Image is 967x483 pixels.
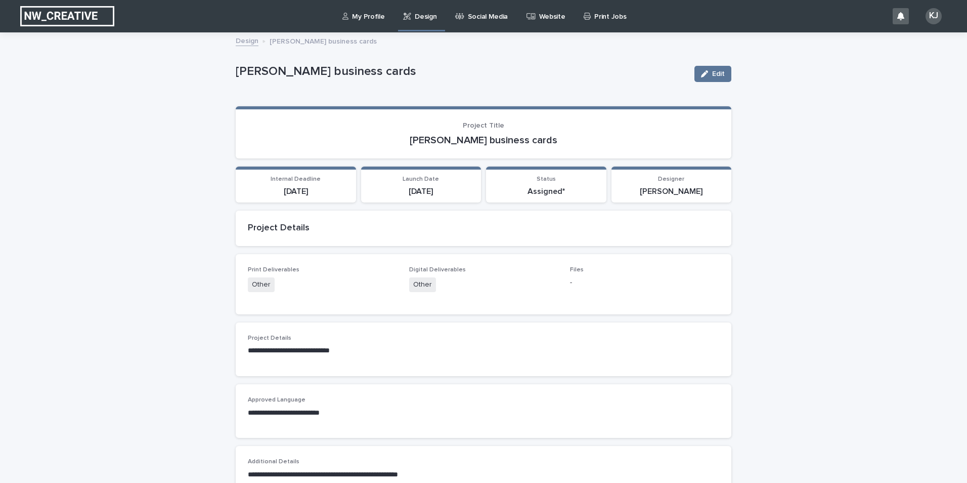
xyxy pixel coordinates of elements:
span: Print Deliverables [248,267,299,273]
p: [DATE] [242,187,350,196]
p: [DATE] [367,187,475,196]
p: [PERSON_NAME] [618,187,726,196]
span: Other [248,277,275,292]
span: Digital Deliverables [409,267,466,273]
span: Internal Deadline [271,176,321,182]
span: Launch Date [403,176,439,182]
span: Additional Details [248,459,299,465]
h2: Project Details [248,223,719,234]
span: Designer [658,176,684,182]
p: - [570,277,719,288]
span: Project Details [248,335,291,341]
button: Edit [694,66,731,82]
p: Assigned* [492,187,600,196]
p: [PERSON_NAME] business cards [270,35,377,46]
a: Design [236,34,258,46]
span: Files [570,267,584,273]
img: EUIbKjtiSNGbmbK7PdmN [20,6,114,26]
span: Other [409,277,436,292]
p: [PERSON_NAME] business cards [236,64,686,79]
p: [PERSON_NAME] business cards [248,134,719,146]
span: Status [537,176,556,182]
span: Project Title [463,122,504,129]
span: Edit [712,70,725,77]
div: KJ [926,8,942,24]
span: Approved Language [248,397,305,403]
